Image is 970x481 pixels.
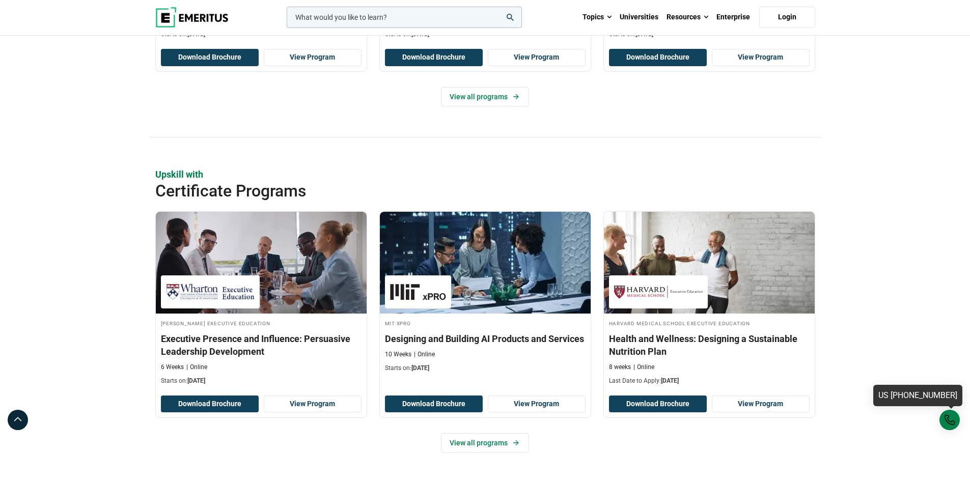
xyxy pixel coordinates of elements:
span: [DATE] [661,377,679,384]
p: Online [633,363,654,372]
a: View Program [488,49,586,66]
span: [DATE] [411,364,429,372]
h4: [PERSON_NAME] Executive Education [161,319,362,327]
p: Starts on: [161,377,362,385]
button: Download Brochure [609,49,707,66]
img: Wharton Executive Education [166,280,255,303]
h3: Health and Wellness: Designing a Sustainable Nutrition Plan [609,332,810,358]
input: woocommerce-product-search-field-0 [287,7,522,28]
p: Upskill with [155,168,815,181]
p: Starts on: [385,364,586,373]
a: Healthcare Course by Harvard Medical School Executive Education - September 11, 2025 Harvard Medi... [604,212,815,390]
a: US [PHONE_NUMBER] [873,385,962,406]
button: Download Brochure [609,395,707,413]
a: View all programs [441,433,529,452]
img: MIT xPRO [390,280,446,303]
button: Download Brochure [385,395,483,413]
button: Download Brochure [385,49,483,66]
h2: Certificate Programs [155,181,749,201]
a: View Program [712,49,810,66]
h3: Designing and Building AI Products and Services [385,332,586,345]
a: View Program [264,395,362,413]
h4: MIT xPRO [385,319,586,327]
img: Executive Presence and Influence: Persuasive Leadership Development | Online Leadership Course [156,212,367,314]
a: View Program [264,49,362,66]
a: View Program [488,395,586,413]
span: [DATE] [187,377,205,384]
a: Login [759,7,815,28]
img: Harvard Medical School Executive Education [614,280,703,303]
a: Leadership Course by Wharton Executive Education - October 22, 2025 Wharton Executive Education [... [156,212,367,390]
p: 10 Weeks [385,350,411,359]
a: View Program [712,395,810,413]
p: Online [414,350,435,359]
button: Download Brochure [161,395,259,413]
img: Health and Wellness: Designing a Sustainable Nutrition Plan | Online Healthcare Course [604,212,815,314]
a: AI and Machine Learning Course by MIT xPRO - October 9, 2025 MIT xPRO MIT xPRO Designing and Buil... [380,212,591,378]
h4: Harvard Medical School Executive Education [609,319,810,327]
p: 8 weeks [609,363,631,372]
a: View all programs [441,87,529,106]
p: 6 Weeks [161,363,184,372]
p: Online [186,363,207,372]
p: Last Date to Apply: [609,377,810,385]
h3: Executive Presence and Influence: Persuasive Leadership Development [161,332,362,358]
button: Download Brochure [161,49,259,66]
img: Designing and Building AI Products and Services | Online AI and Machine Learning Course [380,212,591,314]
